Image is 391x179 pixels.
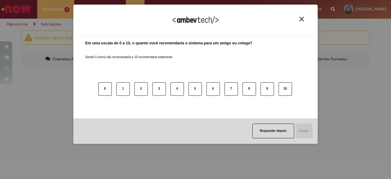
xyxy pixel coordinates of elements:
[252,124,294,138] button: Responder depois
[279,82,292,96] button: 10
[170,82,184,96] button: 4
[85,48,173,59] label: Sendo 0 (zero) não recomendaria e 10 recomendaria totalmente.
[188,82,202,96] button: 5
[85,40,252,46] label: Em uma escala de 0 a 10, o quanto você recomendaria o sistema para um amigo ou colega?
[298,17,306,22] button: Close
[134,82,148,96] button: 2
[299,17,304,21] img: Close
[98,82,112,96] button: 0
[261,82,274,96] button: 9
[243,82,256,96] button: 8
[225,82,238,96] button: 7
[173,16,218,24] img: Logo Ambevtech
[206,82,220,96] button: 6
[116,82,130,96] button: 1
[152,82,166,96] button: 3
